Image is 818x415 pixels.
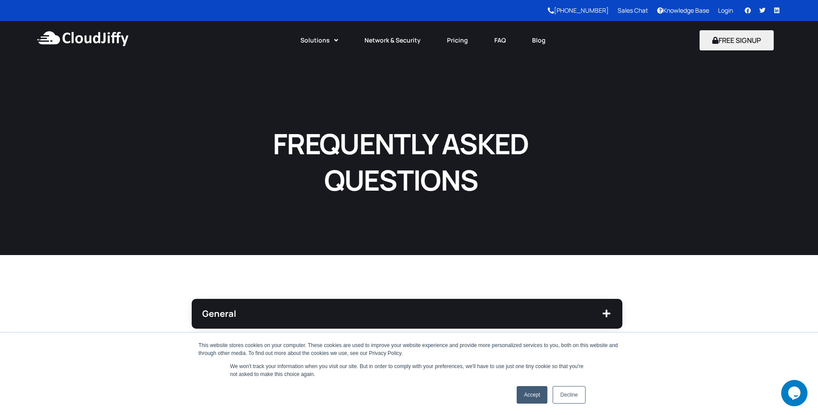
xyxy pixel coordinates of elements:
[230,362,588,378] p: We won't track your information when you visit our site. But in order to comply with your prefere...
[657,6,709,14] a: Knowledge Base
[718,6,733,14] a: Login
[434,31,481,50] a: Pricing
[700,30,774,50] button: FREE SIGNUP
[202,309,601,318] span: General
[199,341,620,357] div: This website stores cookies on your computer. These cookies are used to improve your website expe...
[548,6,609,14] a: [PHONE_NUMBER]
[201,125,601,198] h1: FREQUENTLY ASKED QUESTIONS
[553,386,585,404] a: Decline
[700,35,774,45] a: FREE SIGNUP
[287,31,351,50] a: Solutions
[519,31,559,50] a: Blog
[618,6,648,14] a: Sales Chat
[351,31,434,50] a: Network & Security
[781,380,809,406] iframe: chat widget
[481,31,519,50] a: FAQ
[517,386,548,404] a: Accept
